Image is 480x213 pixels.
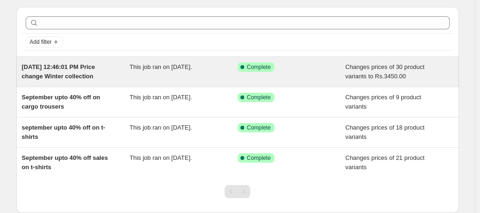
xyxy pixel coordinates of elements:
[247,63,271,71] span: Complete
[30,38,52,46] span: Add filter
[247,94,271,101] span: Complete
[22,154,108,171] span: September upto 40% off sales on t-shirts
[130,154,192,161] span: This job ran on [DATE].
[247,154,271,162] span: Complete
[345,124,425,140] span: Changes prices of 18 product variants
[130,124,192,131] span: This job ran on [DATE].
[22,63,95,80] span: [DATE] 12:46:01 PM Price change Winter collection
[130,94,192,101] span: This job ran on [DATE].
[26,36,63,48] button: Add filter
[345,63,425,80] span: Changes prices of 30 product variants to Rs.3450.00
[22,94,100,110] span: September upto 40% off on cargo trousers
[345,154,425,171] span: Changes prices of 21 product variants
[345,94,421,110] span: Changes prices of 9 product variants
[22,124,105,140] span: september upto 40% off on t-shirts
[247,124,271,131] span: Complete
[225,185,250,198] nav: Pagination
[130,63,192,70] span: This job ran on [DATE].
